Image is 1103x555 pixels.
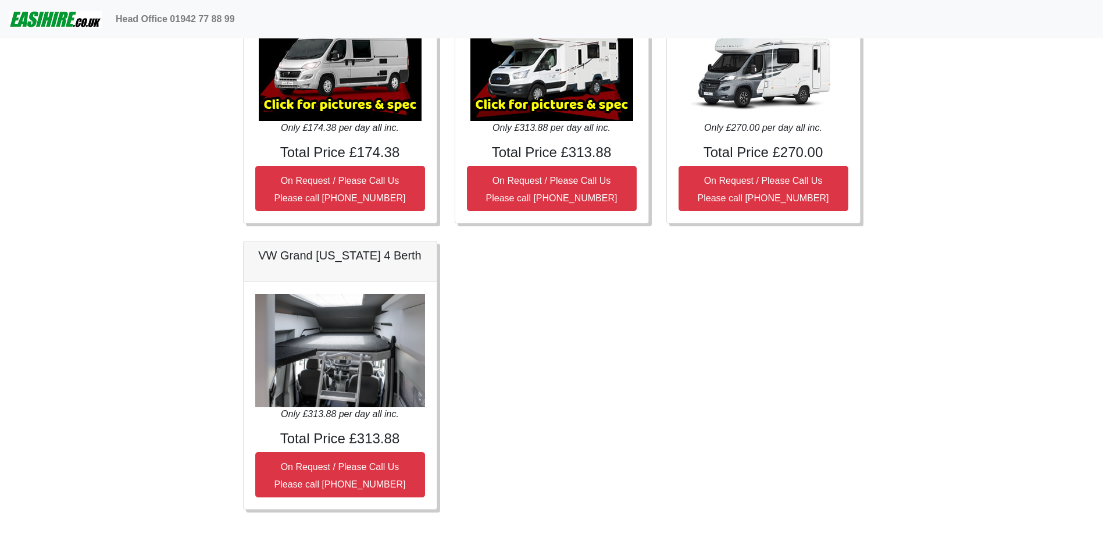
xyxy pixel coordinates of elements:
img: Auto-trail Imala 615 - 4 Berth [682,16,845,121]
i: Only £313.88 per day all inc. [281,409,399,419]
i: Only £313.88 per day all inc. [492,123,611,133]
img: Auto-Trail Expedition 67 - 4 Berth (Shower+Toilet) [259,16,422,121]
h4: Total Price £313.88 [467,144,637,161]
button: On Request / Please Call UsPlease call [PHONE_NUMBER] [255,166,425,211]
small: On Request / Please Call Us Please call [PHONE_NUMBER] [486,176,617,203]
h4: Total Price £270.00 [679,144,848,161]
button: On Request / Please Call UsPlease call [PHONE_NUMBER] [255,452,425,497]
a: Head Office 01942 77 88 99 [111,8,240,31]
small: On Request / Please Call Us Please call [PHONE_NUMBER] [274,462,406,489]
b: Head Office 01942 77 88 99 [116,14,235,24]
button: On Request / Please Call UsPlease call [PHONE_NUMBER] [467,166,637,211]
button: On Request / Please Call UsPlease call [PHONE_NUMBER] [679,166,848,211]
img: Ford Zefiro 675 - 6 Berth (Shower+Toilet) [470,16,633,121]
i: Only £174.38 per day all inc. [281,123,399,133]
h4: Total Price £174.38 [255,144,425,161]
img: easihire_logo_small.png [9,8,102,31]
i: Only £270.00 per day all inc. [704,123,822,133]
small: On Request / Please Call Us Please call [PHONE_NUMBER] [274,176,406,203]
h4: Total Price £313.88 [255,431,425,447]
small: On Request / Please Call Us Please call [PHONE_NUMBER] [698,176,829,203]
img: VW Grand California 4 Berth [255,294,425,407]
h5: VW Grand [US_STATE] 4 Berth [255,248,425,262]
